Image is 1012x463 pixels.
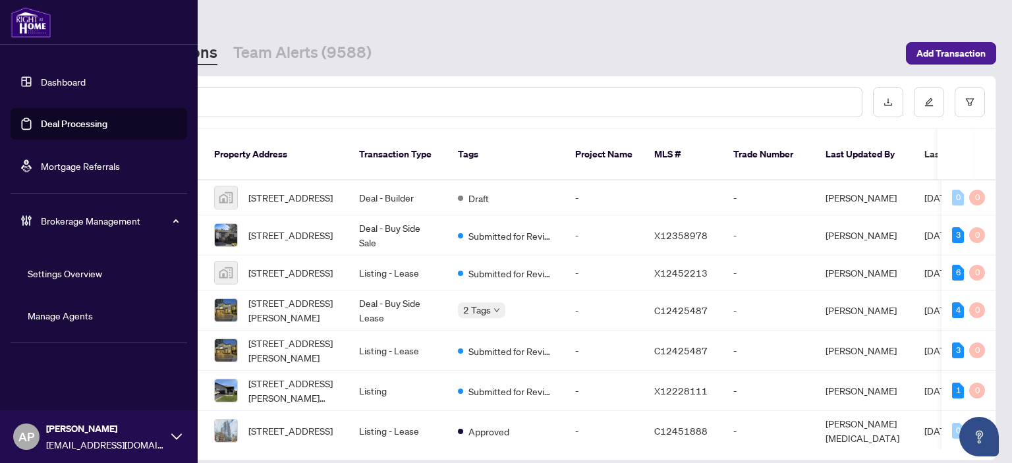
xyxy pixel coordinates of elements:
td: - [565,331,644,371]
span: [DATE] [924,267,953,279]
td: - [723,256,815,290]
td: - [565,371,644,411]
td: [PERSON_NAME][MEDICAL_DATA] [815,411,914,451]
span: Submitted for Review [468,344,554,358]
td: - [565,290,644,331]
td: Deal - Buy Side Sale [349,215,447,256]
span: edit [924,97,934,107]
button: download [873,87,903,117]
span: X12358978 [654,229,708,241]
img: logo [11,7,51,38]
th: Transaction Type [349,129,447,180]
div: 6 [952,265,964,281]
div: 0 [969,265,985,281]
span: AP [18,427,34,446]
td: - [723,331,815,371]
td: Deal - Buy Side Lease [349,290,447,331]
div: 3 [952,227,964,243]
span: Approved [468,424,509,439]
span: down [493,307,500,313]
a: Team Alerts (9588) [233,41,372,65]
td: [PERSON_NAME] [815,290,914,331]
td: - [565,256,644,290]
a: Dashboard [41,76,86,88]
td: Listing [349,371,447,411]
div: 0 [969,342,985,358]
a: Mortgage Referrals [41,160,120,172]
span: C12425487 [654,304,708,316]
span: X12228111 [654,385,708,396]
th: Tags [447,129,565,180]
span: Last Modified Date [924,147,1005,161]
td: - [565,180,644,215]
td: - [723,371,815,411]
span: [STREET_ADDRESS][PERSON_NAME] [248,296,338,325]
span: filter [965,97,974,107]
img: thumbnail-img [215,186,237,209]
span: Add Transaction [916,43,986,64]
a: Deal Processing [41,118,107,130]
th: MLS # [644,129,723,180]
th: Property Address [204,129,349,180]
img: thumbnail-img [215,420,237,442]
span: Brokerage Management [41,213,178,228]
span: [STREET_ADDRESS] [248,423,333,438]
th: Trade Number [723,129,815,180]
div: 3 [952,342,964,358]
td: Deal - Builder [349,180,447,215]
img: thumbnail-img [215,261,237,284]
td: - [565,215,644,256]
span: [STREET_ADDRESS][PERSON_NAME] [248,336,338,365]
img: thumbnail-img [215,379,237,402]
span: [DATE] [924,425,953,437]
div: 0 [969,383,985,398]
div: 4 [952,302,964,318]
td: Listing - Lease [349,256,447,290]
td: [PERSON_NAME] [815,256,914,290]
div: 0 [969,190,985,205]
td: Listing - Lease [349,331,447,371]
span: [EMAIL_ADDRESS][DOMAIN_NAME] [46,437,165,452]
span: [PERSON_NAME] [46,422,165,436]
td: - [565,411,644,451]
span: [DATE] [924,344,953,356]
div: 1 [952,383,964,398]
div: 0 [952,423,964,439]
td: [PERSON_NAME] [815,180,914,215]
th: Project Name [565,129,644,180]
span: [DATE] [924,192,953,204]
span: [STREET_ADDRESS][PERSON_NAME][PERSON_NAME] [248,376,338,405]
button: filter [955,87,985,117]
th: Last Updated By [815,129,914,180]
a: Settings Overview [28,267,102,279]
span: [STREET_ADDRESS] [248,265,333,280]
span: [DATE] [924,304,953,316]
td: - [723,180,815,215]
td: Listing - Lease [349,411,447,451]
a: Manage Agents [28,310,93,321]
span: Submitted for Review [468,229,554,243]
span: [STREET_ADDRESS] [248,190,333,205]
img: thumbnail-img [215,299,237,321]
button: edit [914,87,944,117]
span: download [884,97,893,107]
td: - [723,290,815,331]
div: 0 [969,227,985,243]
span: X12452213 [654,267,708,279]
span: [DATE] [924,385,953,396]
div: 0 [952,190,964,205]
img: thumbnail-img [215,339,237,362]
span: Submitted for Review [468,266,554,281]
td: [PERSON_NAME] [815,215,914,256]
span: C12425487 [654,344,708,356]
span: [DATE] [924,229,953,241]
td: [PERSON_NAME] [815,371,914,411]
span: Draft [468,191,489,205]
div: 0 [969,302,985,318]
td: [PERSON_NAME] [815,331,914,371]
button: Open asap [959,417,999,456]
span: Submitted for Review [468,384,554,398]
img: thumbnail-img [215,224,237,246]
td: - [723,411,815,451]
span: C12451888 [654,425,708,437]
